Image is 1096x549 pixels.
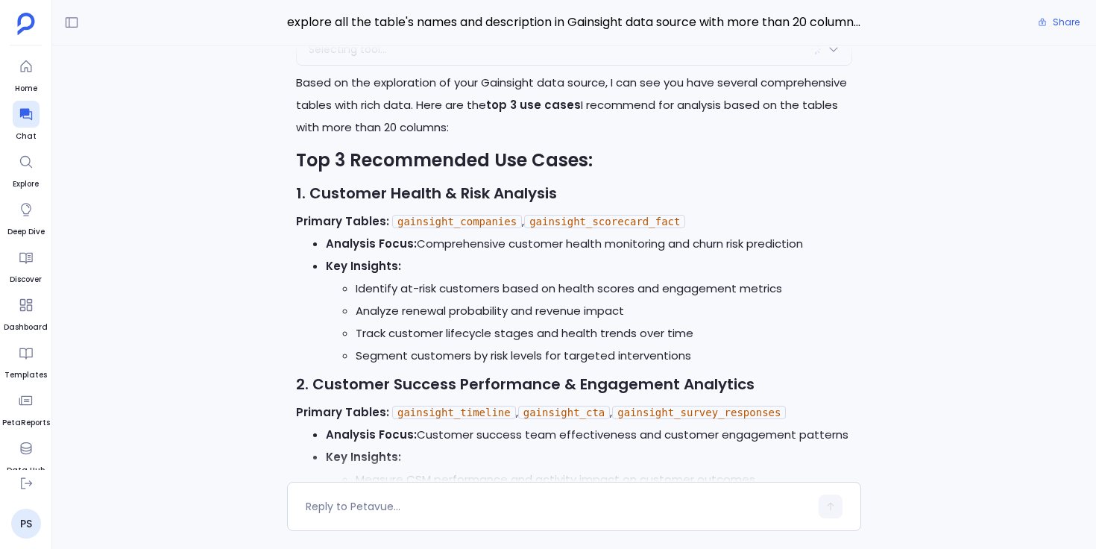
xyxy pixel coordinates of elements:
[356,300,852,322] li: Analyze renewal probability and revenue impact
[13,83,40,95] span: Home
[13,178,40,190] span: Explore
[4,292,48,333] a: Dashboard
[326,233,852,255] li: Comprehensive customer health monitoring and churn risk prediction
[13,101,40,142] a: Chat
[326,424,852,446] li: Customer success team effectiveness and customer engagement patterns
[2,387,50,429] a: PetaReports
[296,404,389,420] strong: Primary Tables:
[13,148,40,190] a: Explore
[356,345,852,367] li: Segment customers by risk levels for targeted interventions
[7,435,45,477] a: Data Hub
[287,13,861,32] span: explore all the table's names and description in Gainsight data source with more than 20 columns,...
[356,322,852,345] li: Track customer lifecycle stages and health trends over time
[7,196,45,238] a: Deep Dive
[296,213,389,229] strong: Primary Tables:
[11,509,41,539] a: PS
[296,72,852,139] p: Based on the exploration of your Gainsight data source, I can see you have several comprehensive ...
[10,244,42,286] a: Discover
[17,13,35,35] img: petavue logo
[1053,16,1080,28] span: Share
[296,210,852,233] p: ,
[4,369,47,381] span: Templates
[7,465,45,477] span: Data Hub
[486,97,581,113] strong: top 3 use cases
[1029,12,1089,33] button: Share
[518,406,611,419] code: gainsight_cta
[13,131,40,142] span: Chat
[326,258,401,274] strong: Key Insights:
[392,406,516,419] code: gainsight_timeline
[326,449,401,465] strong: Key Insights:
[524,215,685,228] code: gainsight_scorecard_fact
[326,236,417,251] strong: Analysis Focus:
[4,339,47,381] a: Templates
[2,417,50,429] span: PetaReports
[356,277,852,300] li: Identify at-risk customers based on health scores and engagement metrics
[326,427,417,442] strong: Analysis Focus:
[13,53,40,95] a: Home
[296,148,593,172] strong: Top 3 Recommended Use Cases:
[296,183,557,204] strong: 1. Customer Health & Risk Analysis
[392,215,522,228] code: gainsight_companies
[4,321,48,333] span: Dashboard
[10,274,42,286] span: Discover
[296,374,755,395] strong: 2. Customer Success Performance & Engagement Analytics
[7,226,45,238] span: Deep Dive
[612,406,786,419] code: gainsight_survey_responses
[296,401,852,424] p: , ,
